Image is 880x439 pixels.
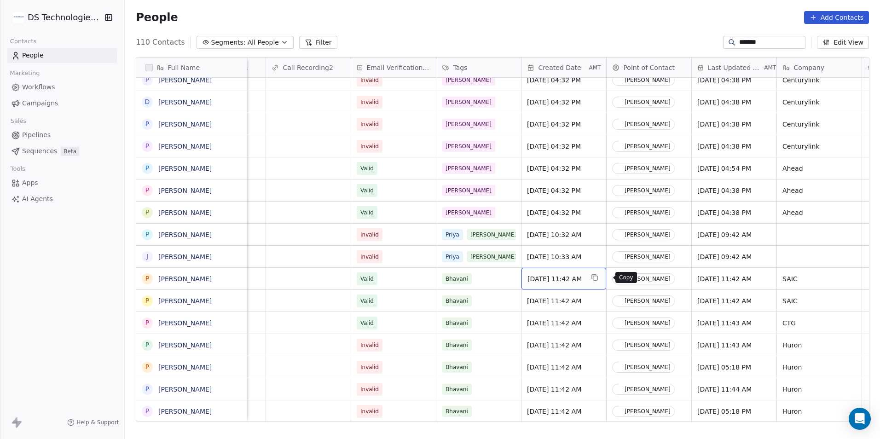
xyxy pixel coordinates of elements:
span: [DATE] 05:18 PM [697,363,771,372]
a: [PERSON_NAME] [158,209,212,216]
div: [PERSON_NAME] [625,187,671,194]
a: [PERSON_NAME] [158,408,212,415]
div: [PERSON_NAME] [625,386,671,393]
span: Marketing [6,66,44,80]
span: [PERSON_NAME] [442,97,495,108]
div: Call Recording2 [266,58,351,77]
div: P [145,274,149,283]
span: Company [793,63,824,72]
a: [PERSON_NAME] [158,187,212,194]
div: [PERSON_NAME] [625,77,671,83]
span: [DATE] 11:42 AM [527,363,601,372]
div: P [145,119,149,129]
span: Help & Support [76,419,119,426]
span: [DATE] 11:42 AM [697,296,771,306]
span: Last Updated Date [708,63,762,72]
span: Priya [442,251,463,262]
div: P [145,141,149,151]
span: [PERSON_NAME] [467,229,520,240]
a: Pipelines [7,127,117,143]
span: [PERSON_NAME] [442,163,495,174]
span: [DATE] 11:42 AM [697,274,771,283]
div: P [145,340,149,350]
a: [PERSON_NAME] [158,76,212,84]
div: [PERSON_NAME] [625,231,671,238]
span: Workflows [22,82,55,92]
span: Full Name [168,63,200,72]
span: [PERSON_NAME] [467,251,520,262]
span: Point of Contact [623,63,675,72]
span: Invalid [360,142,379,151]
span: Huron [782,341,856,350]
span: [DATE] 04:32 PM [527,142,601,151]
span: [DATE] 04:54 PM [697,164,771,173]
div: Company [777,58,862,77]
div: Full Name [136,58,247,77]
div: Tags [436,58,521,77]
span: [DATE] 11:42 AM [527,296,601,306]
div: [PERSON_NAME] [625,209,671,216]
span: Ahead [782,208,856,217]
span: Sales [6,114,30,128]
div: P [145,362,149,372]
span: Tags [453,63,467,72]
span: [DATE] 09:42 AM [697,252,771,261]
span: [PERSON_NAME] [442,119,495,130]
span: People [136,11,178,24]
span: Bhavani [442,362,472,373]
span: All People [248,38,279,47]
a: [PERSON_NAME] [158,386,212,393]
span: Invalid [360,385,379,394]
span: [DATE] 11:42 AM [527,385,601,394]
span: [DATE] 04:38 PM [697,142,771,151]
span: Centurylink [782,142,856,151]
span: [DATE] 04:32 PM [527,164,601,173]
span: Email Verification Status [366,63,430,72]
div: [PERSON_NAME] [625,121,671,127]
div: [PERSON_NAME] [625,298,671,304]
div: [PERSON_NAME] [625,276,671,282]
div: [PERSON_NAME] [625,408,671,415]
div: [PERSON_NAME] [625,364,671,370]
a: Workflows [7,80,117,95]
span: Huron [782,407,856,416]
div: P [145,384,149,394]
span: Huron [782,363,856,372]
span: [DATE] 11:42 AM [527,341,601,350]
div: [PERSON_NAME] [625,165,671,172]
span: Invalid [360,341,379,350]
span: Valid [360,208,374,217]
button: Filter [299,36,337,49]
a: [PERSON_NAME] [158,231,212,238]
div: [PERSON_NAME] [625,143,671,150]
a: Help & Support [67,419,119,426]
span: Segments: [211,38,246,47]
span: Bhavani [442,384,472,395]
span: Invalid [360,252,379,261]
span: AI Agents [22,194,53,204]
span: Invalid [360,120,379,129]
div: P [145,208,149,217]
div: grid [136,78,247,422]
span: Tools [6,162,29,176]
p: Copy [619,274,633,281]
div: [PERSON_NAME] [625,254,671,260]
div: Last Updated DateAMT [692,58,776,77]
div: [PERSON_NAME] [625,342,671,348]
span: Invalid [360,98,379,107]
span: [DATE] 05:18 PM [697,407,771,416]
a: AI Agents [7,191,117,207]
span: [DATE] 11:43 AM [697,318,771,328]
div: P [145,318,149,328]
a: SequencesBeta [7,144,117,159]
span: 110 Contacts [136,37,185,48]
a: [PERSON_NAME] [158,364,212,371]
a: Campaigns [7,96,117,111]
span: Ahead [782,186,856,195]
div: P [145,75,149,85]
button: Add Contacts [804,11,869,24]
span: Pipelines [22,130,51,140]
span: [PERSON_NAME] [442,141,495,152]
div: D [145,97,150,107]
span: Valid [360,186,374,195]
